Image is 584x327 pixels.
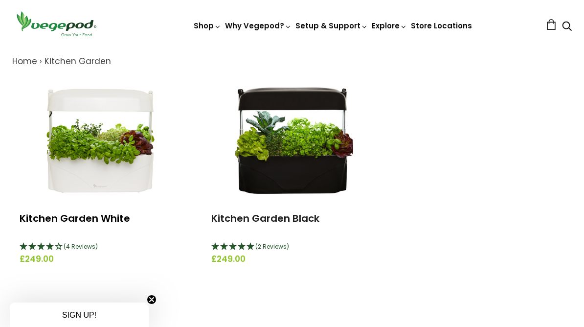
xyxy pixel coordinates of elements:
[255,242,289,251] span: 5 Stars - 2 Reviews
[211,211,319,225] a: Kitchen Garden Black
[12,55,572,68] nav: breadcrumbs
[20,211,130,225] a: Kitchen Garden White
[40,55,42,67] span: ›
[10,303,149,327] div: SIGN UP!Close teaser
[295,21,368,31] a: Setup & Support
[20,253,181,266] span: £249.00
[194,21,221,31] a: Shop
[20,241,181,254] div: 4 Stars - 4 Reviews
[562,22,572,32] a: Search
[62,311,96,319] span: SIGN UP!
[411,21,472,31] a: Store Locations
[12,10,100,38] img: Vegepod
[211,253,373,266] span: £249.00
[45,55,111,67] a: Kitchen Garden
[39,78,161,200] img: Kitchen Garden White
[211,241,373,254] div: 5 Stars - 2 Reviews
[12,55,37,67] a: Home
[231,78,353,200] img: Kitchen Garden Black
[372,21,407,31] a: Explore
[225,21,292,31] a: Why Vegepod?
[147,295,157,304] button: Close teaser
[64,242,98,251] span: 4 Stars - 4 Reviews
